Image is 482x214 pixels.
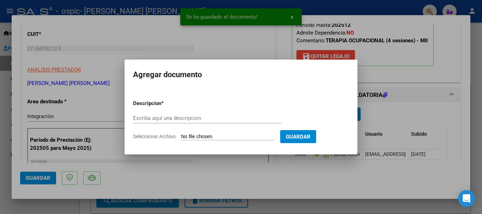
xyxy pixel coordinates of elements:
button: Guardar [280,130,316,143]
div: Open Intercom Messenger [458,190,475,207]
p: Descripcion [133,99,198,108]
span: Seleccionar Archivo [133,134,176,139]
h2: Agregar documento [133,68,349,81]
span: Guardar [286,134,311,140]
